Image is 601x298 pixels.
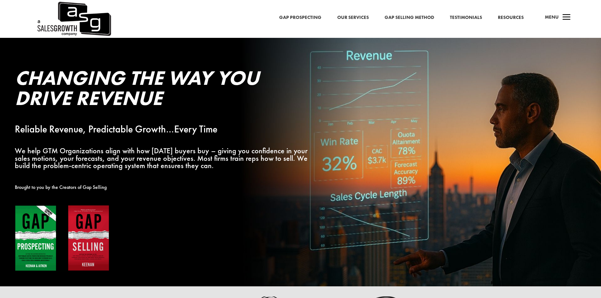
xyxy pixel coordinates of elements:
[15,126,310,133] p: Reliable Revenue, Predictable Growth…Every Time
[279,14,321,22] a: Gap Prospecting
[337,14,369,22] a: Our Services
[450,14,482,22] a: Testimonials
[15,147,310,169] p: We help GTM Organizations align with how [DATE] buyers buy – giving you confidence in your sales ...
[498,14,524,22] a: Resources
[15,184,310,191] p: Brought to you by the Creators of Gap Selling
[385,14,434,22] a: Gap Selling Method
[15,68,310,111] h2: Changing the Way You Drive Revenue
[545,14,559,20] span: Menu
[560,11,573,24] span: a
[15,205,109,272] img: Gap Books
